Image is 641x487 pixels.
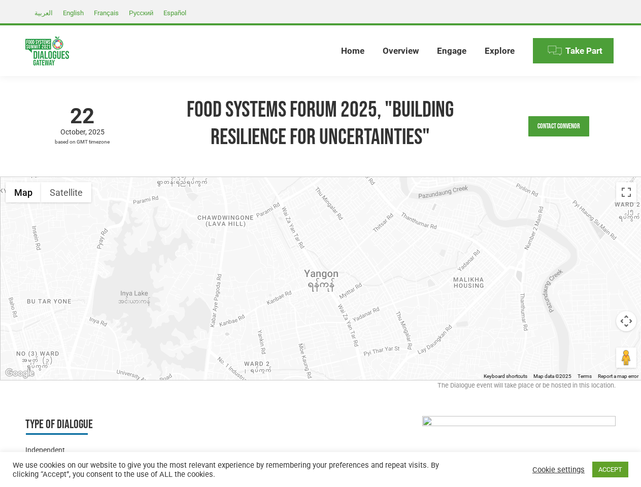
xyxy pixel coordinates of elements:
[124,7,158,19] a: Русский
[528,116,589,136] a: Contact Convenor
[485,46,515,56] span: Explore
[532,465,585,474] a: Cookie settings
[41,182,91,202] button: Show satellite imagery
[484,373,527,380] button: Keyboard shortcuts
[437,46,466,56] span: Engage
[25,137,140,147] span: based on GMT timezone
[58,7,89,19] a: English
[163,9,186,17] span: Español
[35,9,53,17] span: العربية
[63,9,84,17] span: English
[592,462,628,477] a: ACCEPT
[6,182,41,202] button: Show street map
[341,46,364,56] span: Home
[129,9,153,17] span: Русский
[547,43,562,58] img: Menu icon
[565,46,602,56] span: Take Part
[89,7,124,19] a: Français
[25,37,69,65] img: Food Systems Summit Dialogues
[533,373,571,379] span: Map data ©2025
[25,445,214,455] div: Independent
[25,380,616,396] div: The Dialogue event will take place or be hosted in this location.
[13,461,444,479] div: We use cookies on our website to give you the most relevant experience by remembering your prefer...
[25,416,214,435] h3: Type of Dialogue
[150,96,492,151] h1: Food Systems Forum 2025, "Building Resilience for Uncertainties"
[598,373,638,379] a: Report a map error
[29,7,58,19] a: العربية
[94,9,119,17] span: Français
[3,367,37,380] img: Google
[616,182,636,202] button: Toggle fullscreen view
[616,347,636,368] button: Drag Pegman onto the map to open Street View
[25,106,140,127] span: 22
[578,373,592,379] a: Terms (opens in new tab)
[3,367,37,380] a: Open this area in Google Maps (opens a new window)
[60,128,88,136] span: October
[383,46,419,56] span: Overview
[158,7,191,19] a: Español
[616,311,636,331] button: Map camera controls
[88,128,105,136] span: 2025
